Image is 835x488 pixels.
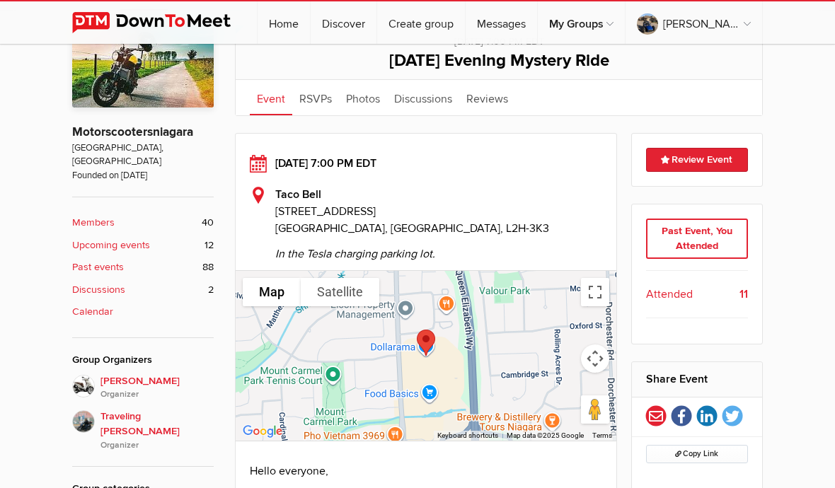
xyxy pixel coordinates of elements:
a: Terms [592,431,612,439]
span: [DATE] Evening Mystery Ride [389,50,609,71]
a: Photos [339,80,387,115]
button: Toggle fullscreen view [581,278,609,306]
i: Organizer [100,439,214,452]
a: Discussions 2 [72,282,214,298]
span: [STREET_ADDRESS] [275,203,602,220]
button: Show street map [243,278,301,306]
span: Map data ©2025 Google [507,431,584,439]
div: Group Organizers [72,352,214,368]
b: Taco Bell [275,187,321,202]
a: Create group [377,1,465,44]
p: Hello everyone, [250,463,602,480]
button: Show satellite imagery [301,278,379,306]
span: [GEOGRAPHIC_DATA], [GEOGRAPHIC_DATA], L2H-3K3 [275,221,549,236]
img: Dana [72,375,95,397]
a: [PERSON_NAME] [626,1,762,44]
button: Map camera controls [581,344,609,373]
a: [PERSON_NAME]Organizer [72,375,214,402]
span: Attended [646,286,693,303]
span: 88 [202,260,214,275]
a: Past events 88 [72,260,214,275]
span: 40 [202,215,214,231]
span: Traveling [PERSON_NAME] [100,409,214,453]
img: Google [239,422,286,441]
span: 2 [208,282,214,298]
a: My Groups [538,1,625,44]
b: Calendar [72,304,113,320]
a: Motorscootersniagara [72,124,193,139]
a: Home [258,1,310,44]
button: Drag Pegman onto the map to open Street View [581,395,609,424]
b: Past events [72,260,124,275]
a: Event [250,80,292,115]
a: Reviews [459,80,515,115]
a: RSVPs [292,80,339,115]
a: Discover [311,1,376,44]
span: [GEOGRAPHIC_DATA], [GEOGRAPHIC_DATA] [72,141,214,169]
a: Traveling [PERSON_NAME]Organizer [72,402,214,453]
img: DownToMeet [72,12,253,33]
div: Past Event, You Attended [646,219,749,259]
button: Copy Link [646,445,749,463]
span: Founded on [DATE] [72,169,214,182]
h2: Share Event [646,362,749,396]
span: In the Tesla charging parking lot. [275,237,602,262]
a: Members 40 [72,215,214,231]
a: Calendar [72,304,214,320]
span: [PERSON_NAME] [100,373,214,402]
a: Open this area in Google Maps (opens a new window) [239,422,286,441]
b: Upcoming events [72,238,150,253]
a: Review Event [646,148,749,172]
button: Keyboard shortcuts [437,431,498,441]
img: Traveling Tim [72,410,95,433]
b: 11 [739,286,748,303]
a: Discussions [387,80,459,115]
span: 12 [205,238,214,253]
i: Organizer [100,388,214,401]
div: [DATE] 7:00 PM EDT [250,155,602,172]
b: Discussions [72,282,125,298]
a: Upcoming events 12 [72,238,214,253]
img: Motorscootersniagara [72,25,214,108]
a: Messages [466,1,537,44]
span: Copy Link [675,449,718,458]
b: Members [72,215,115,231]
